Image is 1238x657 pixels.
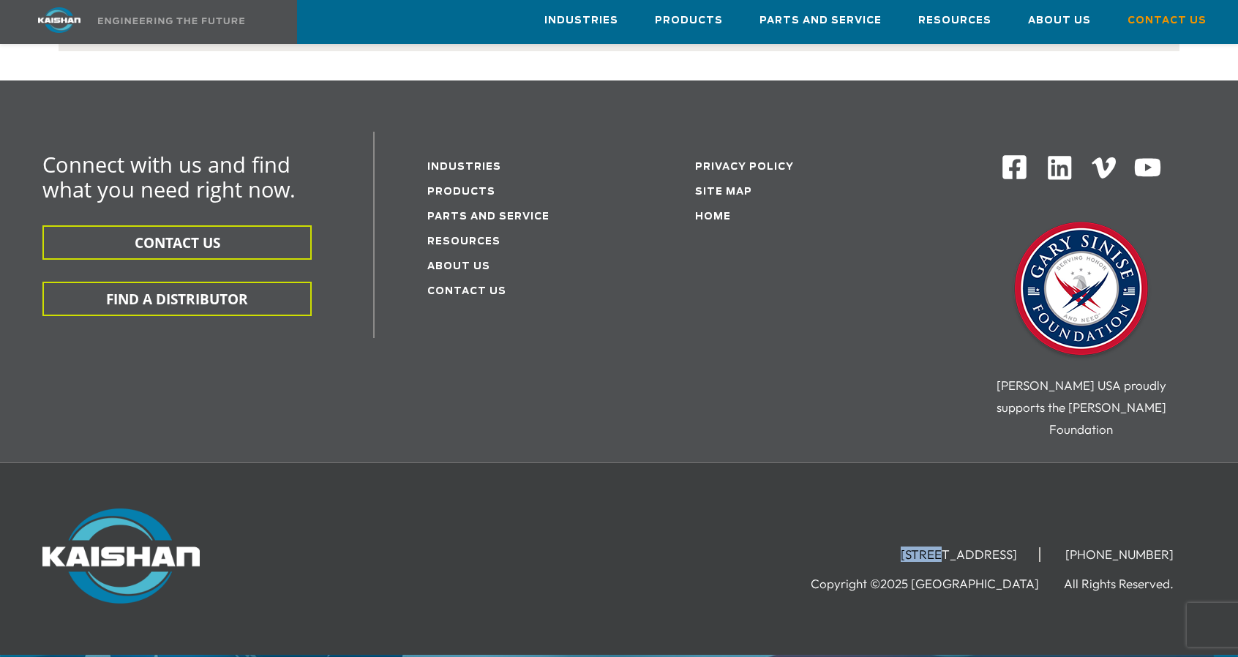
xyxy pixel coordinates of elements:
a: Site Map [695,187,752,197]
li: [STREET_ADDRESS] [879,547,1040,562]
a: Industries [427,162,501,172]
img: Youtube [1133,154,1162,182]
button: CONTACT US [42,225,312,260]
a: Home [695,212,731,222]
a: Resources [918,1,991,40]
span: About Us [1028,12,1091,29]
span: Parts and Service [759,12,882,29]
a: Privacy Policy [695,162,794,172]
span: Products [655,12,723,29]
span: Connect with us and find what you need right now. [42,150,296,203]
img: Linkedin [1046,154,1074,182]
span: [PERSON_NAME] USA proudly supports the [PERSON_NAME] Foundation [997,378,1166,437]
a: Resources [427,237,500,247]
img: Facebook [1001,154,1028,181]
span: Resources [918,12,991,29]
span: Industries [544,12,618,29]
li: Copyright ©2025 [GEOGRAPHIC_DATA] [811,577,1061,591]
img: Engineering the future [98,18,244,24]
a: About Us [427,262,490,271]
span: Contact Us [1128,12,1207,29]
a: About Us [1028,1,1091,40]
li: All Rights Reserved. [1064,577,1196,591]
a: Products [427,187,495,197]
a: Parts and Service [759,1,882,40]
img: Vimeo [1092,157,1117,179]
a: Products [655,1,723,40]
img: kaishan logo [4,7,114,33]
a: Industries [544,1,618,40]
button: FIND A DISTRIBUTOR [42,282,312,316]
img: Gary Sinise Foundation [1008,217,1155,364]
a: Contact Us [427,287,506,296]
li: [PHONE_NUMBER] [1043,547,1196,562]
a: Contact Us [1128,1,1207,40]
img: Kaishan [42,508,200,604]
a: Parts and service [427,212,549,222]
